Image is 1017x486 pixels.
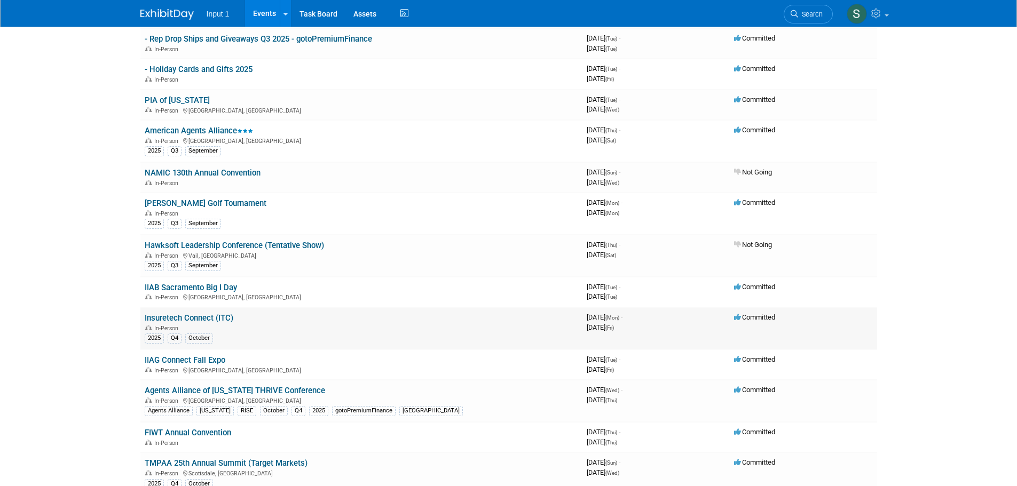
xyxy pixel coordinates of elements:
span: Not Going [734,241,772,249]
img: In-Person Event [145,440,152,445]
div: September [185,261,221,270]
img: In-Person Event [145,138,152,143]
span: (Tue) [605,46,617,52]
span: - [619,458,620,466]
span: - [621,198,622,206]
div: October [260,406,288,416]
span: [DATE] [587,241,620,249]
span: [DATE] [587,458,620,466]
img: In-Person Event [145,46,152,51]
span: (Thu) [605,128,617,133]
span: (Mon) [605,210,619,216]
span: - [619,355,620,363]
span: (Tue) [605,284,617,290]
span: In-Person [154,397,182,404]
a: [PERSON_NAME] Golf Tournament [145,198,266,208]
span: (Thu) [605,242,617,248]
span: [DATE] [587,396,617,404]
span: (Wed) [605,107,619,113]
div: 2025 [309,406,328,416]
div: 2025 [145,261,164,270]
img: In-Person Event [145,107,152,113]
span: Committed [734,428,775,436]
img: In-Person Event [145,470,152,475]
span: [DATE] [587,209,619,217]
span: - [619,168,620,176]
img: ExhibitDay [140,9,194,20]
span: [DATE] [587,468,619,476]
div: [GEOGRAPHIC_DATA], [GEOGRAPHIC_DATA] [145,365,578,374]
div: Vail, [GEOGRAPHIC_DATA] [145,251,578,259]
span: [DATE] [587,292,617,300]
span: [DATE] [587,95,620,103]
span: - [619,428,620,436]
span: (Tue) [605,97,617,103]
a: Search [784,5,833,23]
span: (Tue) [605,36,617,42]
span: (Sun) [605,170,617,176]
span: (Fri) [605,76,614,82]
span: - [619,34,620,42]
img: In-Person Event [145,180,152,185]
span: Committed [734,458,775,466]
span: (Tue) [605,357,617,363]
a: American Agents Alliance [145,126,253,136]
div: [GEOGRAPHIC_DATA], [GEOGRAPHIC_DATA] [145,396,578,404]
div: [GEOGRAPHIC_DATA] [399,406,463,416]
span: Committed [734,65,775,73]
span: - [619,95,620,103]
span: [DATE] [587,126,620,134]
div: [US_STATE] [196,406,234,416]
span: (Fri) [605,325,614,331]
span: [DATE] [587,251,616,259]
div: September [185,219,221,228]
span: (Wed) [605,387,619,393]
div: [GEOGRAPHIC_DATA], [GEOGRAPHIC_DATA] [145,136,578,145]
span: In-Person [154,138,182,145]
div: Agents Alliance [145,406,193,416]
span: [DATE] [587,283,620,291]
span: In-Person [154,440,182,447]
a: TMPAA 25th Annual Summit (Target Markets) [145,458,308,468]
div: October [185,333,213,343]
div: Q3 [168,146,182,156]
a: NAMIC 130th Annual Convention [145,168,261,178]
span: [DATE] [587,386,622,394]
span: [DATE] [587,105,619,113]
span: - [621,313,622,321]
span: Committed [734,386,775,394]
span: (Tue) [605,294,617,300]
span: In-Person [154,470,182,477]
span: (Sat) [605,138,616,144]
div: Q4 [291,406,305,416]
a: FIWT Annual Convention [145,428,231,437]
span: Committed [734,283,775,291]
span: (Sun) [605,460,617,466]
span: In-Person [154,294,182,301]
span: In-Person [154,107,182,114]
span: (Wed) [605,470,619,476]
span: In-Person [154,325,182,332]
span: (Fri) [605,367,614,373]
img: In-Person Event [145,325,152,330]
span: [DATE] [587,365,614,373]
span: [DATE] [587,438,617,446]
a: - Rep Drop Ships and Giveaways Q3 2025 - gotoPremiumFinance [145,34,372,44]
div: [GEOGRAPHIC_DATA], [GEOGRAPHIC_DATA] [145,106,578,114]
div: Q3 [168,219,182,228]
div: 2025 [145,219,164,228]
span: Committed [734,34,775,42]
span: Committed [734,126,775,134]
span: Committed [734,95,775,103]
img: Susan Stout [847,4,867,24]
span: (Thu) [605,429,617,435]
span: [DATE] [587,136,616,144]
span: In-Person [154,367,182,374]
span: Committed [734,355,775,363]
img: In-Person Event [145,210,152,216]
img: In-Person Event [145,252,152,258]
span: [DATE] [587,44,617,52]
span: In-Person [154,210,182,217]
span: Not Going [734,168,772,176]
span: [DATE] [587,428,620,436]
